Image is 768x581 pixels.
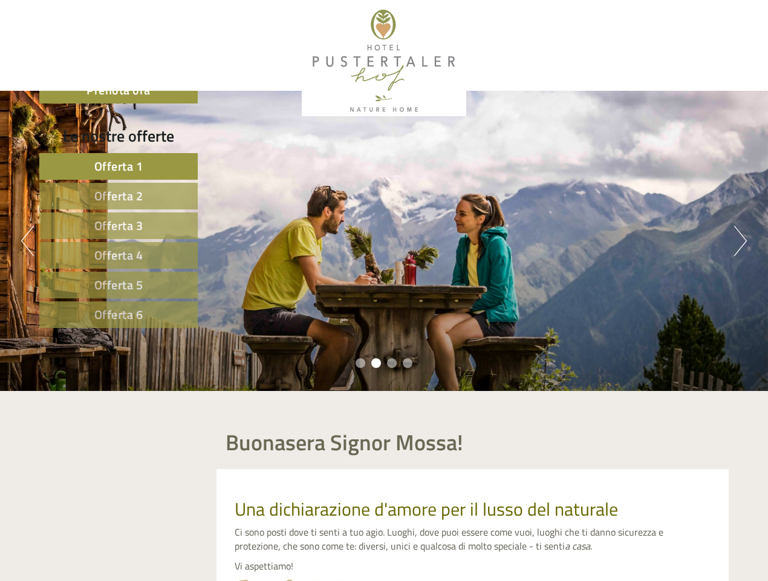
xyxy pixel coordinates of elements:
p: Ci sono posti dove ti senti a tuo agio. Luoghi, dove puoi essere come vuoi, luoghi che ti danno s... [235,525,711,553]
h1: Buonasera Signor Mossa! [226,430,463,455]
span: Offerta 5 [94,275,143,294]
em: a [565,539,570,553]
div: Le nostre offerte [39,125,198,147]
p: Vi aspettiamo! [235,559,711,573]
span: Offerta 4 [94,246,143,264]
span: Offerta 2 [94,186,143,205]
span: Offerta 6 [94,305,143,324]
span: Offerta 1 [94,157,143,176]
span: Offerta 3 [94,216,143,235]
em: casa [572,539,590,553]
button: Next [734,226,747,256]
span: Una dichiarazione d'amore per il lusso del naturale [235,495,618,523]
button: Previous [21,226,34,256]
